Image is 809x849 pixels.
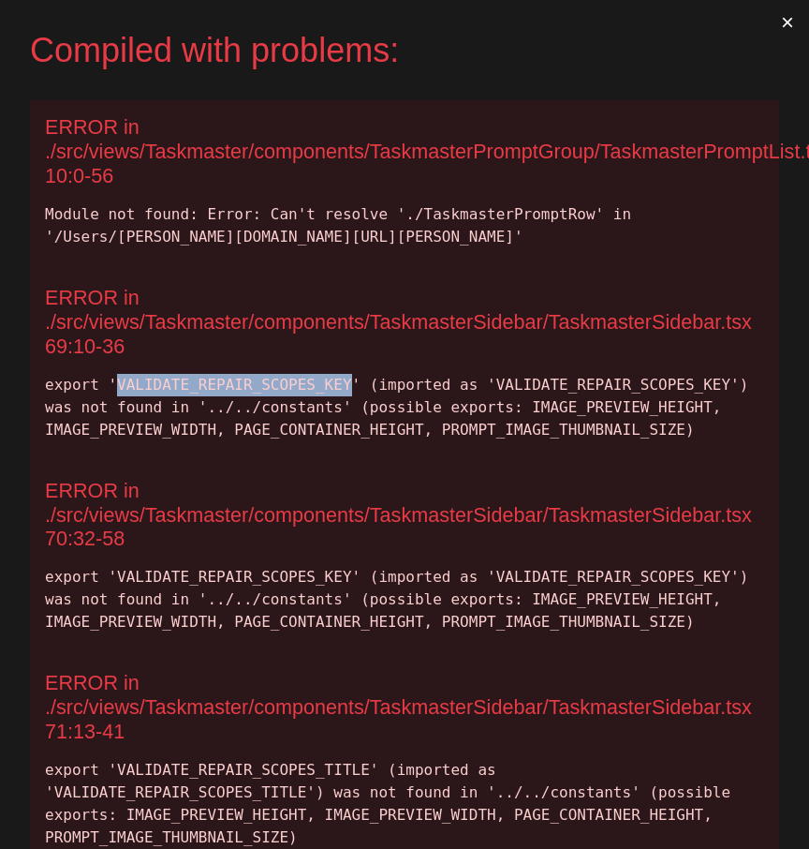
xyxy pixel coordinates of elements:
div: ERROR in ./src/views/Taskmaster/components/TaskmasterSidebar/TaskmasterSidebar.tsx 69:10-36 [45,286,764,359]
div: export 'VALIDATE_REPAIR_SCOPES_KEY' (imported as 'VALIDATE_REPAIR_SCOPES_KEY') was not found in '... [45,566,764,633]
div: ERROR in ./src/views/Taskmaster/components/TaskmasterSidebar/TaskmasterSidebar.tsx 70:32-58 [45,479,764,552]
div: Module not found: Error: Can't resolve './TaskmasterPromptRow' in '/Users/[PERSON_NAME][DOMAIN_NA... [45,203,764,248]
div: export 'VALIDATE_REPAIR_SCOPES_KEY' (imported as 'VALIDATE_REPAIR_SCOPES_KEY') was not found in '... [45,374,764,441]
div: ERROR in ./src/views/Taskmaster/components/TaskmasterSidebar/TaskmasterSidebar.tsx 71:13-41 [45,671,764,744]
div: ERROR in ./src/views/Taskmaster/components/TaskmasterPromptGroup/TaskmasterPromptList.tsx 10:0-56 [45,115,764,188]
div: export 'VALIDATE_REPAIR_SCOPES_TITLE' (imported as 'VALIDATE_REPAIR_SCOPES_TITLE') was not found ... [45,759,764,849]
div: Compiled with problems: [30,30,749,70]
